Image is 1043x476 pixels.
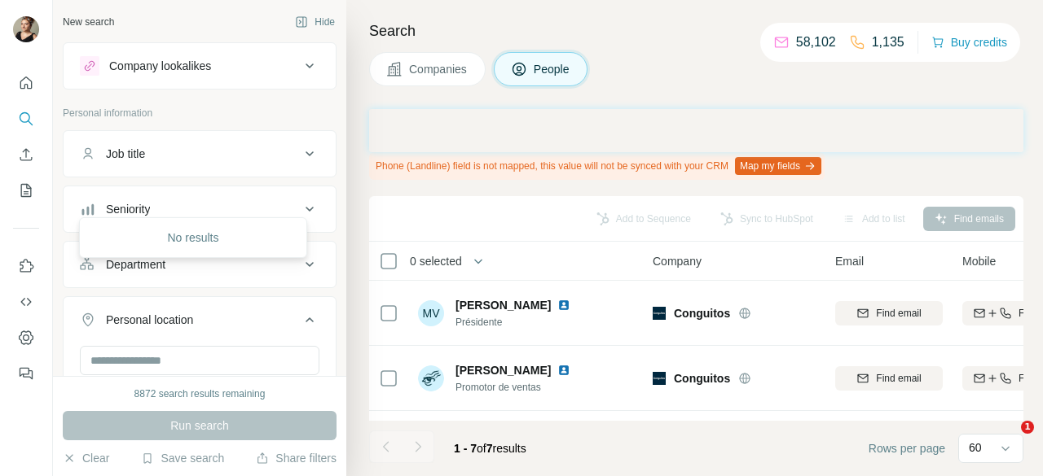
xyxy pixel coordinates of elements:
[13,104,39,133] button: Search
[64,134,336,173] button: Job title
[13,176,39,205] button: My lists
[869,440,945,456] span: Rows per page
[63,450,109,466] button: Clear
[13,323,39,352] button: Dashboard
[83,221,302,254] div: No results
[872,33,904,52] p: 1,135
[455,364,551,377] span: [PERSON_NAME]
[931,31,1007,54] button: Buy credits
[835,301,943,325] button: Find email
[106,201,150,217] div: Seniority
[410,253,462,269] span: 0 selected
[64,300,336,346] button: Personal location
[109,58,211,74] div: Company lookalikes
[876,306,921,321] span: Find email
[486,442,493,455] span: 7
[369,109,1023,152] iframe: Banner
[455,380,577,395] span: Promotor de ventas
[534,61,571,77] span: People
[454,442,526,455] span: results
[835,366,943,391] button: Find email
[1021,421,1034,434] span: 1
[735,157,821,175] button: Map my fields
[106,256,165,273] div: Department
[674,370,730,386] span: Conguitos
[962,253,996,269] span: Mobile
[13,68,39,98] button: Quick start
[134,386,266,401] div: 8872 search results remaining
[418,365,444,391] img: Avatar
[876,371,921,386] span: Find email
[369,20,1023,42] h4: Search
[256,450,337,466] button: Share filters
[369,152,825,180] div: Phone (Landline) field is not mapped, this value will not be synced with your CRM
[653,307,666,320] img: Logo of Conguitos
[13,251,39,281] button: Use Surfe on LinkedIn
[63,15,114,29] div: New search
[796,33,836,52] p: 58,102
[64,245,336,284] button: Department
[13,140,39,169] button: Enrich CSV
[13,16,39,42] img: Avatar
[13,359,39,388] button: Feedback
[409,61,469,77] span: Companies
[454,442,477,455] span: 1 - 7
[653,372,666,385] img: Logo of Conguitos
[455,315,577,330] span: Présidente
[653,253,702,269] span: Company
[106,146,145,162] div: Job title
[988,421,1027,460] iframe: Intercom live chat
[63,106,337,120] p: Personal information
[13,287,39,317] button: Use Surfe API
[674,305,730,321] span: Conguitos
[477,442,486,455] span: of
[835,253,864,269] span: Email
[557,364,570,377] img: LinkedIn logo
[418,300,444,326] div: MV
[64,190,336,229] button: Seniority
[557,299,570,312] img: LinkedIn logo
[106,312,193,328] div: Personal location
[64,46,336,85] button: Company lookalikes
[455,297,551,313] span: [PERSON_NAME]
[969,439,982,456] p: 60
[141,450,224,466] button: Save search
[284,10,346,34] button: Hide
